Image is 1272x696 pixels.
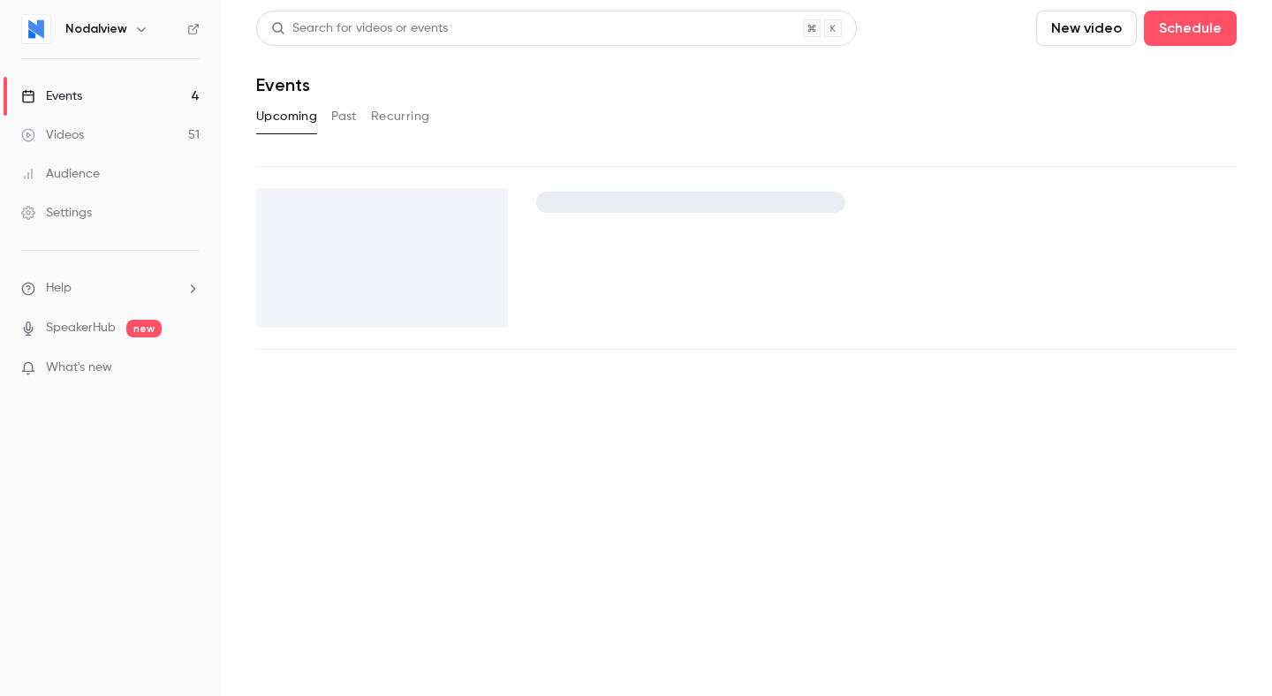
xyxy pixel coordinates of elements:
button: New video [1036,11,1137,46]
li: help-dropdown-opener [21,279,200,298]
button: Recurring [371,102,430,131]
button: Upcoming [256,102,317,131]
span: new [126,320,162,337]
div: Events [21,87,82,105]
h1: Events [256,74,310,95]
div: Videos [21,126,84,144]
button: Schedule [1144,11,1237,46]
h6: Nodalview [65,20,127,38]
button: Past [331,102,357,131]
div: Search for videos or events [271,19,448,38]
span: Help [46,279,72,298]
span: What's new [46,359,112,377]
div: Audience [21,165,100,183]
img: Nodalview [22,15,50,43]
div: Settings [21,204,92,222]
a: SpeakerHub [46,319,116,337]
